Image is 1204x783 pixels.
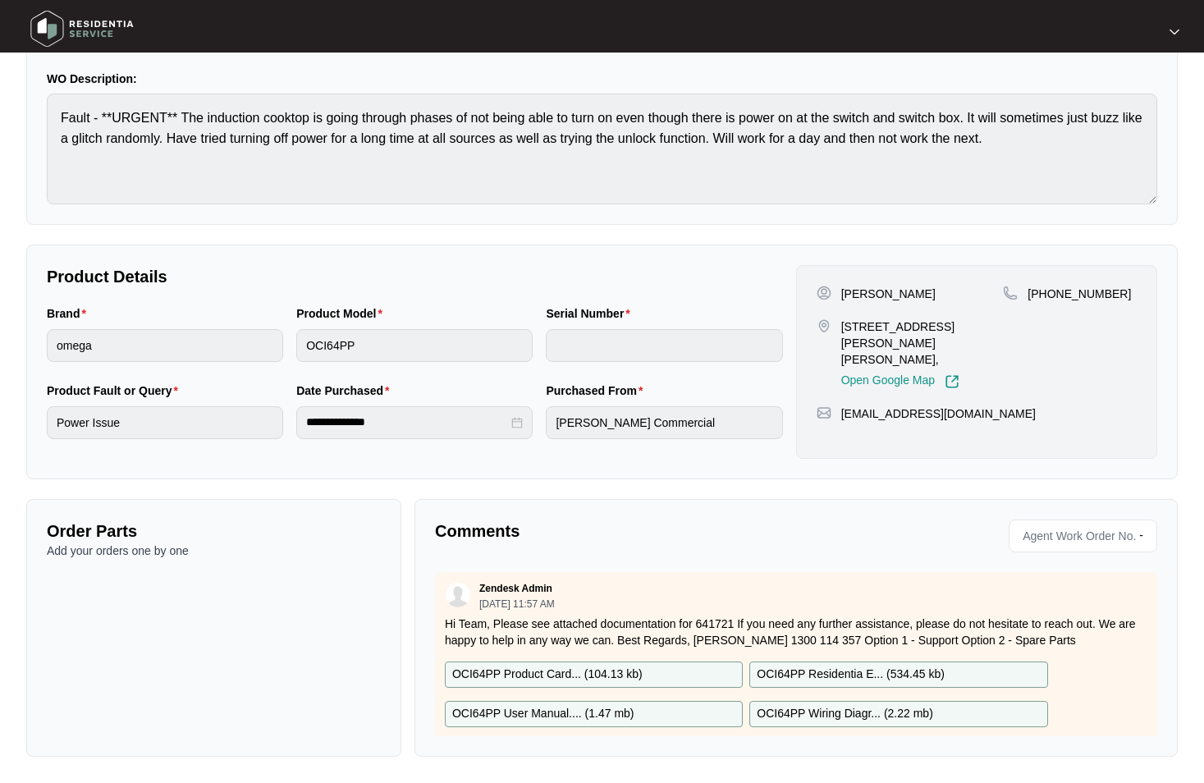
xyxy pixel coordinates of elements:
p: Comments [435,520,785,543]
img: user-pin [817,286,831,300]
p: OCI64PP User Manual.... ( 1.47 mb ) [452,705,634,723]
p: OCI64PP Product Card... ( 104.13 kb ) [452,666,643,684]
p: [STREET_ADDRESS][PERSON_NAME][PERSON_NAME], [841,318,1004,368]
p: OCI64PP Residentia E... ( 534.45 kb ) [757,666,945,684]
a: Open Google Map [841,374,959,389]
img: residentia service logo [25,4,140,53]
label: Product Model [296,305,389,322]
img: map-pin [1003,286,1018,300]
input: Brand [47,329,283,362]
img: map-pin [817,405,831,420]
input: Date Purchased [306,414,508,431]
p: Add your orders one by one [47,543,381,559]
input: Product Fault or Query [47,406,283,439]
p: [EMAIL_ADDRESS][DOMAIN_NAME] [841,405,1036,422]
textarea: Fault - **URGENT** The induction cooktop is going through phases of not being able to turn on eve... [47,94,1157,204]
p: Hi Team, Please see attached documentation for 641721 If you need any further assistance, please ... [445,616,1147,648]
label: Serial Number [546,305,636,322]
label: Brand [47,305,93,322]
p: [DATE] 11:57 AM [479,599,555,609]
p: Zendesk Admin [479,582,552,595]
input: Serial Number [546,329,782,362]
label: Date Purchased [296,382,396,399]
label: Product Fault or Query [47,382,185,399]
input: Purchased From [546,406,782,439]
p: WO Description: [47,71,1157,87]
img: dropdown arrow [1170,28,1179,36]
p: [PHONE_NUMBER] [1028,286,1131,302]
input: Product Model [296,329,533,362]
span: Agent Work Order No. [1016,524,1136,548]
label: Purchased From [546,382,649,399]
p: Order Parts [47,520,381,543]
p: - [1139,524,1150,548]
p: OCI64PP Wiring Diagr... ( 2.22 mb ) [757,705,933,723]
img: Link-External [945,374,959,389]
img: map-pin [817,318,831,333]
img: user.svg [446,583,470,607]
p: [PERSON_NAME] [841,286,936,302]
p: Product Details [47,265,783,288]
